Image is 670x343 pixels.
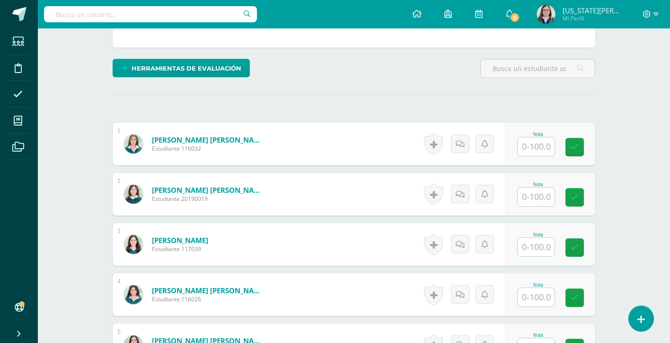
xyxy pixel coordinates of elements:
div: Nota [517,182,559,187]
img: a174890b7ecba632c8cfe2afa702335b.png [124,135,143,153]
img: 0a3f25b49a9776cecd87441d95acd7a8.png [124,235,143,254]
span: Estudiante 116032 [152,144,265,153]
span: Estudiante 116026 [152,295,265,303]
div: Nota [517,282,559,288]
img: 8180ac361388312b343788a0119ba5c5.png [124,285,143,304]
span: Mi Perfil [563,14,619,22]
input: Busca un usuario... [44,6,257,22]
input: 0-100.0 [518,137,555,156]
input: 0-100.0 [518,188,555,206]
span: Estudiante 20190019 [152,195,265,203]
a: Herramientas de evaluación [113,59,250,77]
input: 0-100.0 [518,288,555,307]
span: Herramientas de evaluación [132,60,241,77]
img: 3fe22d74385d4329d6ccfe46ef990956.png [124,185,143,204]
div: Nota [517,333,559,338]
span: Estudiante 117039 [152,245,208,253]
a: [PERSON_NAME] [PERSON_NAME] [152,135,265,144]
img: 9b15e1c7ccd76ba916343fc88c5ecda0.png [537,5,555,24]
input: Busca un estudiante aquí... [481,59,595,78]
input: 0-100.0 [518,238,555,256]
div: Nota [517,132,559,137]
span: 6 [510,12,520,23]
a: [PERSON_NAME] [PERSON_NAME] [152,185,265,195]
a: [PERSON_NAME] [PERSON_NAME] [152,286,265,295]
div: Nota [517,232,559,237]
a: [PERSON_NAME] [152,235,208,245]
span: [US_STATE][PERSON_NAME] [563,6,619,15]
